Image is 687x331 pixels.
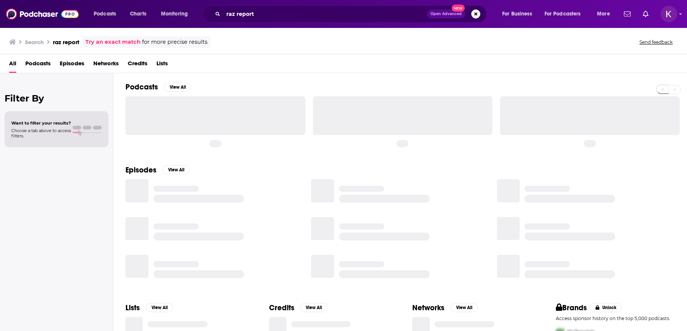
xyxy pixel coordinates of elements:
[88,8,126,20] button: open menu
[164,83,191,92] button: View All
[94,9,116,19] span: Podcasts
[450,303,478,312] button: View All
[269,303,294,313] h2: Credits
[128,57,147,73] a: Credits
[597,9,610,19] span: More
[60,57,84,73] a: Episodes
[11,120,71,126] span: Want to filter your results?
[6,7,79,21] img: Podchaser - Follow, Share and Rate Podcasts
[9,57,16,73] a: All
[661,6,677,22] span: Logged in as kwignall
[640,8,651,20] a: Show notifications dropdown
[125,82,191,92] a: PodcastsView All
[156,57,168,73] a: Lists
[162,165,190,174] button: View All
[125,8,151,20] a: Charts
[661,6,677,22] img: User Profile
[210,5,494,23] div: Search podcasts, credits, & more...
[125,165,190,175] a: EpisodesView All
[452,5,465,12] span: New
[53,38,79,46] h3: raz report
[223,8,427,20] input: Search podcasts, credits, & more...
[125,165,156,175] h2: Episodes
[25,38,44,46] h3: Search
[412,303,444,313] h2: Networks
[269,303,328,313] a: CreditsView All
[637,39,675,45] button: Send feedback
[300,303,328,312] button: View All
[590,303,622,312] button: Unlock
[25,57,51,73] a: Podcasts
[592,8,619,20] button: open menu
[556,303,587,313] h2: Brands
[497,8,542,20] button: open menu
[621,8,634,20] a: Show notifications dropdown
[661,6,677,22] button: Show profile menu
[125,82,158,92] h2: Podcasts
[5,93,108,104] h2: Filter By
[412,303,478,313] a: NetworksView All
[130,9,146,19] span: Charts
[11,128,71,139] span: Choose a tab above to access filters.
[545,9,581,19] span: For Podcasters
[142,38,207,46] span: for more precise results
[93,57,119,73] a: Networks
[556,316,675,321] p: Access sponsor history on the top 5,000 podcasts.
[156,8,198,20] button: open menu
[85,38,141,46] a: Try an exact match
[427,9,465,18] button: Open AdvancedNew
[540,8,592,20] button: open menu
[125,303,140,313] h2: Lists
[125,303,173,313] a: ListsView All
[430,12,462,16] span: Open Advanced
[161,9,188,19] span: Monitoring
[146,303,173,312] button: View All
[502,9,532,19] span: For Business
